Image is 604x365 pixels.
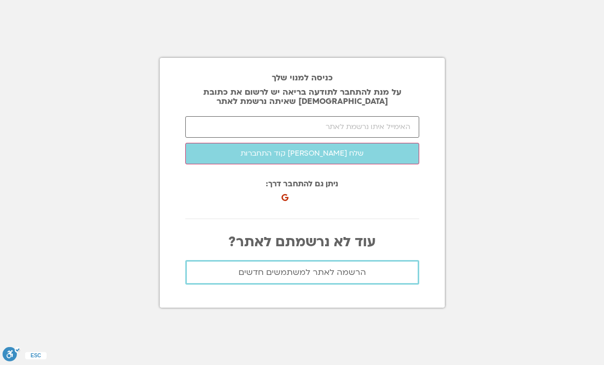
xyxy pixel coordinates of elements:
[185,143,419,164] button: שלח [PERSON_NAME] קוד התחברות
[185,73,419,82] h2: כניסה למנוי שלך
[185,260,419,285] a: הרשמה לאתר למשתמשים חדשים
[185,234,419,250] p: עוד לא נרשמתם לאתר?
[185,88,419,106] p: על מנת להתחבר לתודעה בריאה יש לרשום את כתובת [DEMOGRAPHIC_DATA] שאיתה נרשמת לאתר
[239,268,366,277] span: הרשמה לאתר למשתמשים חדשים
[278,183,391,205] div: כניסה באמצעות חשבון Google. פתיחה בכרטיסייה חדשה
[185,116,419,138] input: האימייל איתו נרשמת לאתר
